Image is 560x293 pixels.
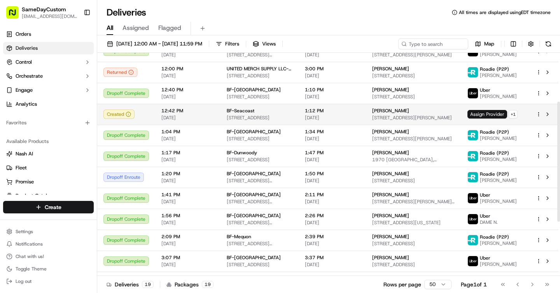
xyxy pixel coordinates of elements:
span: [DATE] [161,136,214,142]
input: Type to search [398,38,468,49]
span: [DATE] [161,52,214,58]
span: [DATE] [305,199,360,205]
div: 📗 [8,174,14,181]
span: BF-[GEOGRAPHIC_DATA] [227,129,281,135]
img: 1736555255976-a54dd68f-1ca7-489b-9aae-adbdc363a1c4 [8,74,22,88]
span: BF-[GEOGRAPHIC_DATA] [227,255,281,261]
span: All times are displayed using EDT timezone [459,9,551,16]
span: DAME N. [480,219,498,225]
span: [STREET_ADDRESS] [227,136,292,142]
img: roadie-logo-v2.jpg [468,67,478,77]
h1: Deliveries [107,6,146,19]
span: Product Catalog [16,192,53,199]
span: [DATE] [305,52,360,58]
button: Fleet [3,162,94,174]
img: roadie-logo-v2.jpg [468,130,478,140]
span: [DATE] [305,136,360,142]
span: 2:11 PM [305,192,360,198]
span: 1:50 PM [305,171,360,177]
div: Deliveries [107,281,154,288]
button: [DATE] 12:00 AM - [DATE] 11:59 PM [103,38,206,49]
button: Product Catalog [3,190,94,202]
span: [PERSON_NAME] [372,171,409,177]
img: roadie-logo-v2.jpg [468,151,478,161]
span: [STREET_ADDRESS] [372,178,455,184]
span: 1:17 PM [161,150,214,156]
span: BF-Seacoast [227,108,254,114]
span: [PERSON_NAME] [480,240,517,246]
button: Map [471,38,498,49]
span: Assign Provider [467,110,507,119]
button: Nash AI [3,148,94,160]
img: uber-new-logo.jpeg [468,214,478,224]
span: [DATE] [161,157,214,163]
span: [PERSON_NAME] [480,93,517,99]
span: [PERSON_NAME] [480,51,517,58]
span: [DATE] [161,262,214,268]
button: Engage [3,84,94,96]
div: 19 [142,281,154,288]
span: 1:56 PM [161,213,214,219]
span: [DATE] [305,94,360,100]
span: 3:37 PM [305,255,360,261]
span: 1:10 PM [305,87,360,93]
span: Orchestrate [16,73,43,80]
img: uber-new-logo.jpeg [468,256,478,266]
span: [DATE] [161,73,214,79]
button: Create [3,201,94,213]
span: [STREET_ADDRESS] [227,73,292,79]
span: [PERSON_NAME] [372,150,409,156]
a: Deliveries [3,42,94,54]
span: [PERSON_NAME] [480,156,517,162]
span: Create [45,203,61,211]
img: 1738778727109-b901c2ba-d612-49f7-a14d-d897ce62d23f [16,74,30,88]
span: 2:26 PM [305,213,360,219]
span: [PERSON_NAME] [480,198,517,204]
span: Control [16,59,32,66]
span: [DATE] [305,115,360,121]
span: BF-[GEOGRAPHIC_DATA] [227,192,281,198]
span: Notifications [16,241,43,247]
button: Toggle Theme [3,263,94,274]
span: Map [484,40,494,47]
p: Welcome 👋 [8,31,142,44]
div: Created [103,110,135,119]
span: [STREET_ADDRESS][PERSON_NAME] [372,115,455,121]
span: [PERSON_NAME] [480,177,517,183]
span: [DATE] [161,199,214,205]
span: Uber [480,87,490,93]
span: [DATE] [305,220,360,226]
span: [STREET_ADDRESS][PERSON_NAME][US_STATE] [372,199,455,205]
button: Settings [3,226,94,237]
span: Roadie (P2P) [480,129,509,135]
span: Log out [16,278,31,284]
div: Page 1 of 1 [461,281,487,288]
span: [DATE] [305,73,360,79]
span: [STREET_ADDRESS] [372,94,455,100]
button: [EMAIL_ADDRESS][DOMAIN_NAME] [22,13,77,19]
button: Notifications [3,239,94,249]
span: SameDayCustom [22,5,66,13]
span: 1:34 PM [305,129,360,135]
div: Available Products [3,135,94,148]
span: [PERSON_NAME] [480,261,517,267]
div: 💻 [66,174,72,181]
a: Orders [3,28,94,40]
button: Start new chat [132,77,142,86]
span: [STREET_ADDRESS] [227,115,292,121]
span: [DATE] [70,120,86,127]
span: [PERSON_NAME] [480,135,517,141]
span: [STREET_ADDRESS] [227,94,292,100]
span: [DATE] [305,178,360,184]
span: • [58,141,61,148]
span: 1:41 PM [161,192,214,198]
a: Powered byPylon [55,192,94,199]
span: [STREET_ADDRESS][US_STATE] [227,241,292,247]
a: Analytics [3,98,94,110]
span: 1:04 PM [161,129,214,135]
img: uber-new-logo.jpeg [468,88,478,98]
span: [STREET_ADDRESS][PERSON_NAME] [372,136,455,142]
span: [STREET_ADDRESS] [372,241,455,247]
span: [PERSON_NAME] [372,255,409,261]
